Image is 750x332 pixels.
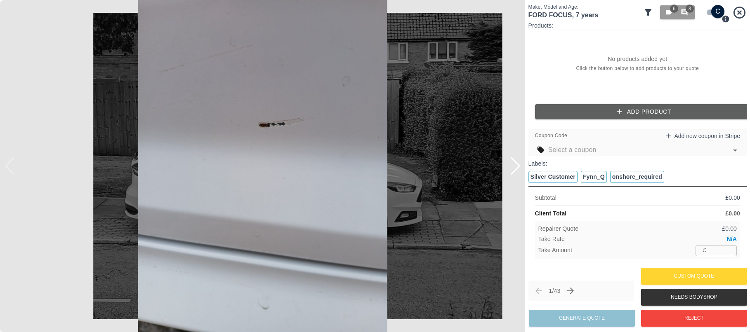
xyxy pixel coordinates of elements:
[564,284,578,298] button: Next claim
[535,194,557,202] p: Subtotal
[549,287,561,295] p: 1 / 43
[641,310,747,327] button: Reject
[725,209,740,218] p: £ 0.00
[535,209,567,218] p: Client Total
[670,5,678,13] span: 6
[722,15,730,23] svg: Press Q to switch
[726,235,737,243] p: N/A
[686,5,694,13] span: 3
[528,11,640,19] h1: FORD FOCUS , 7 years
[538,235,565,243] p: Take Rate
[722,224,737,233] p: £ 0.00
[528,159,747,168] p: Labels:
[641,289,747,306] button: Needs Bodyshop
[564,284,578,298] span: Next/Skip claim (→ or ↓)
[548,144,728,156] input: Select a coupon
[531,173,575,181] p: Silver Customer
[641,268,747,285] button: Custom Quote
[528,21,747,30] p: Products:
[532,284,546,298] span: Previous claim (← or ↑)
[612,173,662,181] p: onshore_required
[664,131,740,141] a: Add new coupon in Stripe
[528,3,640,11] p: Make, Model and Age:
[538,224,579,233] p: Repairer Quote
[538,246,572,255] p: Take Amount
[660,5,695,19] button: 63
[535,132,567,140] span: Coupon Code
[729,145,741,156] button: Open
[608,55,667,63] p: No products added yet
[583,173,605,181] p: Fynn_Q
[725,194,740,202] p: £ 0.00
[576,65,699,73] span: Click the button below to add products to your quote
[703,246,706,255] p: £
